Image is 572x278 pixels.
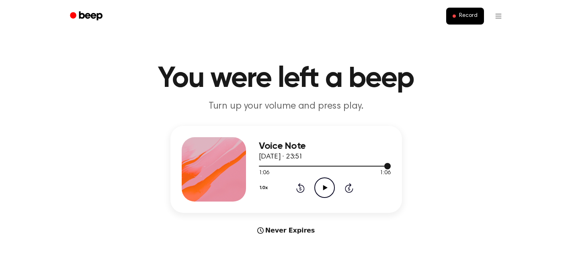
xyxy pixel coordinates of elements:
span: [DATE] · 23:51 [259,153,303,161]
p: Turn up your volume and press play. [132,100,441,113]
a: Beep [64,8,110,24]
h1: You were left a beep [80,64,492,93]
span: 1:06 [259,169,269,177]
span: Record [459,12,477,20]
button: Open menu [489,6,508,26]
span: 1:06 [380,169,390,177]
button: 1.0x [259,181,271,195]
button: Record [446,8,484,25]
h3: Voice Note [259,141,391,152]
div: Never Expires [170,226,402,235]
